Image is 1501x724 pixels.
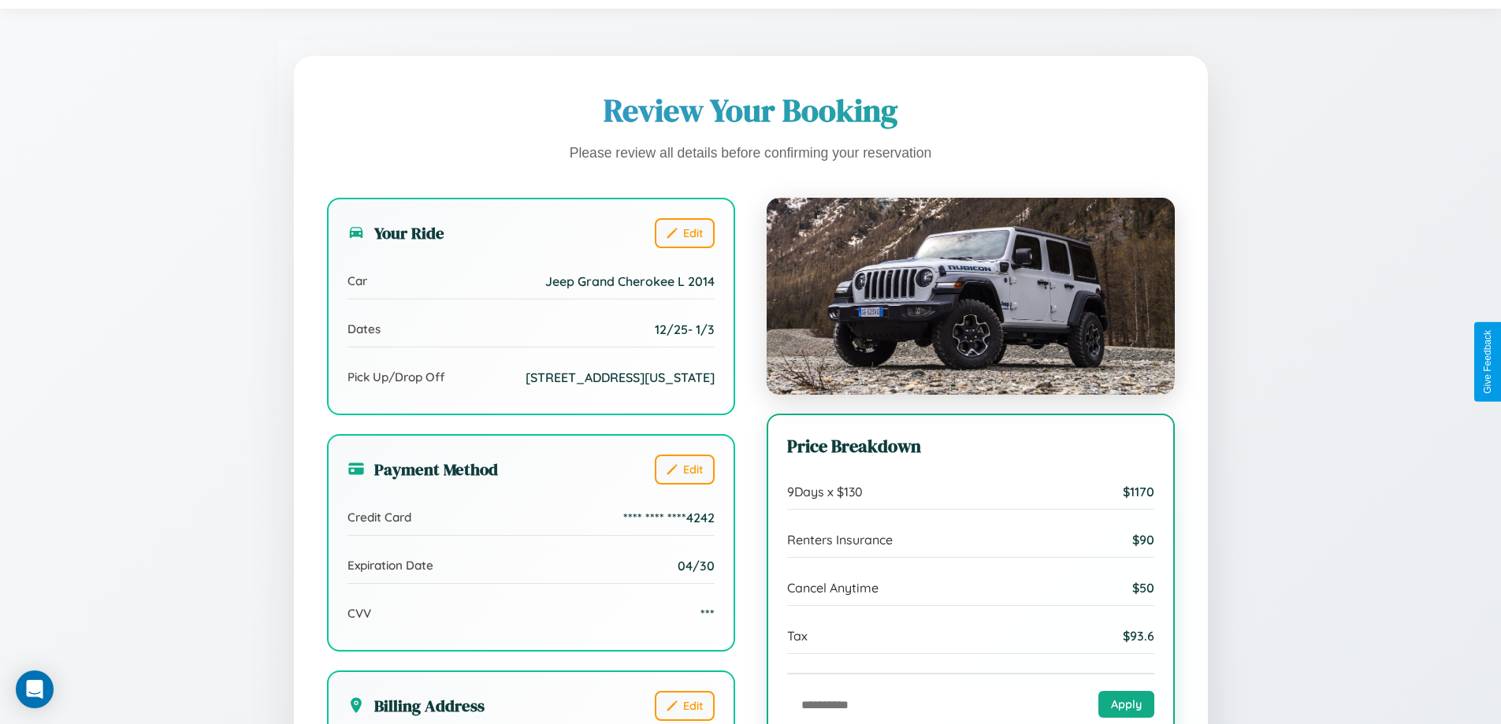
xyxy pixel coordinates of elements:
[787,434,1154,459] h3: Price Breakdown
[327,141,1175,166] p: Please review all details before confirming your reservation
[1098,691,1154,718] button: Apply
[545,273,715,289] span: Jeep Grand Cherokee L 2014
[1132,532,1154,548] span: $ 90
[347,458,498,481] h3: Payment Method
[347,606,371,621] span: CVV
[347,558,433,573] span: Expiration Date
[787,532,893,548] span: Renters Insurance
[767,198,1175,395] img: Jeep Grand Cherokee L
[1132,580,1154,596] span: $ 50
[347,273,367,288] span: Car
[327,89,1175,132] h1: Review Your Booking
[1123,628,1154,644] span: $ 93.6
[347,221,444,244] h3: Your Ride
[787,484,863,499] span: 9 Days x $ 130
[347,694,485,717] h3: Billing Address
[526,369,715,385] span: [STREET_ADDRESS][US_STATE]
[347,510,411,525] span: Credit Card
[655,321,715,337] span: 12 / 25 - 1 / 3
[787,628,808,644] span: Tax
[347,321,381,336] span: Dates
[1482,330,1493,394] div: Give Feedback
[655,218,715,248] button: Edit
[655,455,715,485] button: Edit
[347,369,445,384] span: Pick Up/Drop Off
[16,670,54,708] div: Open Intercom Messenger
[1123,484,1154,499] span: $ 1170
[655,691,715,721] button: Edit
[787,580,879,596] span: Cancel Anytime
[678,558,715,574] span: 04/30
